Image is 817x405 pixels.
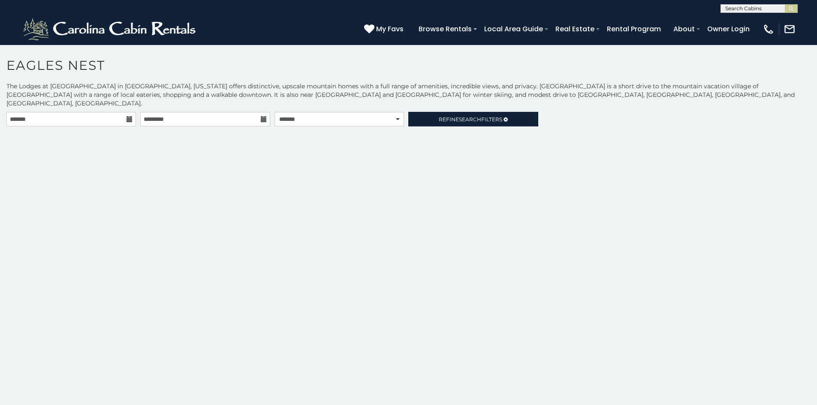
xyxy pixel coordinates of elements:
[408,112,538,126] a: RefineSearchFilters
[784,23,796,35] img: mail-regular-white.png
[21,16,199,42] img: White-1-2.png
[376,24,404,34] span: My Favs
[763,23,775,35] img: phone-regular-white.png
[703,21,754,36] a: Owner Login
[439,116,502,123] span: Refine Filters
[551,21,599,36] a: Real Estate
[414,21,476,36] a: Browse Rentals
[669,21,699,36] a: About
[459,116,481,123] span: Search
[603,21,665,36] a: Rental Program
[480,21,547,36] a: Local Area Guide
[364,24,406,35] a: My Favs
